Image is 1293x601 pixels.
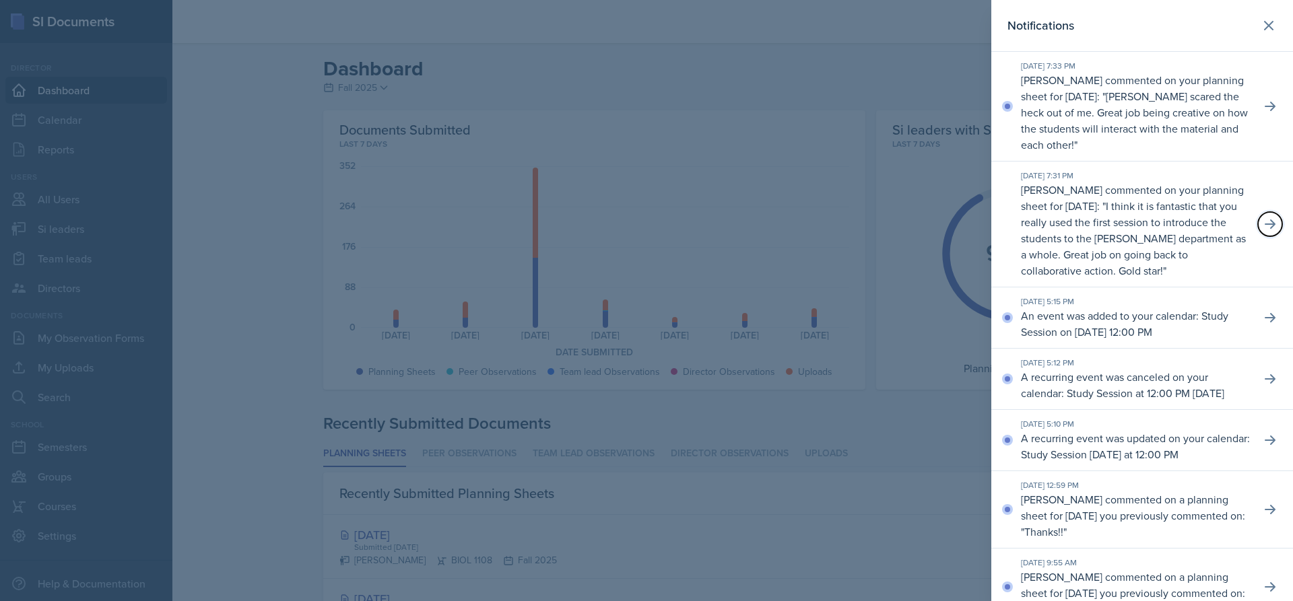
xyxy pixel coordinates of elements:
[1007,16,1074,35] h2: Notifications
[1021,182,1250,279] p: [PERSON_NAME] commented on your planning sheet for [DATE]: " "
[1021,295,1250,308] div: [DATE] 5:15 PM
[1021,418,1250,430] div: [DATE] 5:10 PM
[1021,170,1250,182] div: [DATE] 7:31 PM
[1024,524,1063,539] p: Thanks!!
[1021,60,1250,72] div: [DATE] 7:33 PM
[1021,369,1250,401] p: A recurring event was canceled on your calendar: Study Session at 12:00 PM [DATE]
[1021,199,1246,278] p: I think it is fantastic that you really used the first session to introduce the students to the [...
[1021,72,1250,153] p: [PERSON_NAME] commented on your planning sheet for [DATE]: " "
[1021,557,1250,569] div: [DATE] 9:55 AM
[1021,89,1248,152] p: [PERSON_NAME] scared the heck out of me. Great job being creative on how the students will intera...
[1021,479,1250,491] div: [DATE] 12:59 PM
[1021,308,1250,340] p: An event was added to your calendar: Study Session on [DATE] 12:00 PM
[1021,357,1250,369] div: [DATE] 5:12 PM
[1021,430,1250,462] p: A recurring event was updated on your calendar: Study Session [DATE] at 12:00 PM
[1021,491,1250,540] p: [PERSON_NAME] commented on a planning sheet for [DATE] you previously commented on: " "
